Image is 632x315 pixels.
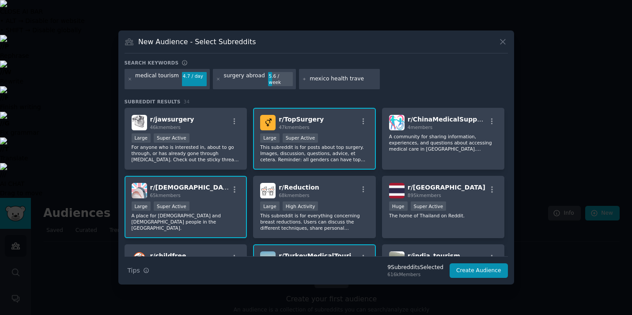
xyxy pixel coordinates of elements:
button: Create Audience [450,263,508,278]
div: High Activity [283,201,318,211]
button: Tips [125,263,152,278]
span: Tips [128,266,140,275]
span: r/ childfree [150,252,186,259]
div: Large [132,201,151,211]
span: r/ india_tourism [408,252,460,259]
div: 9 Subreddit s Selected [387,264,443,272]
p: The home of Thailand on Reddit. [389,213,498,219]
p: This subreddit is for everything concerning breast reductions. Users can discuss the different te... [260,213,369,231]
div: Super Active [154,201,189,211]
div: 616k Members [387,271,443,277]
img: childfree [132,251,147,267]
p: A place for [DEMOGRAPHIC_DATA] and [DEMOGRAPHIC_DATA] people in the [GEOGRAPHIC_DATA]. [132,213,240,231]
img: india_tourism [389,251,405,267]
img: TurkeyMedicalTourism [260,251,276,267]
div: Huge [389,201,408,211]
span: r/ TurkeyMedicalTourism [279,252,361,259]
div: Large [260,201,280,211]
div: Super Active [411,201,447,211]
